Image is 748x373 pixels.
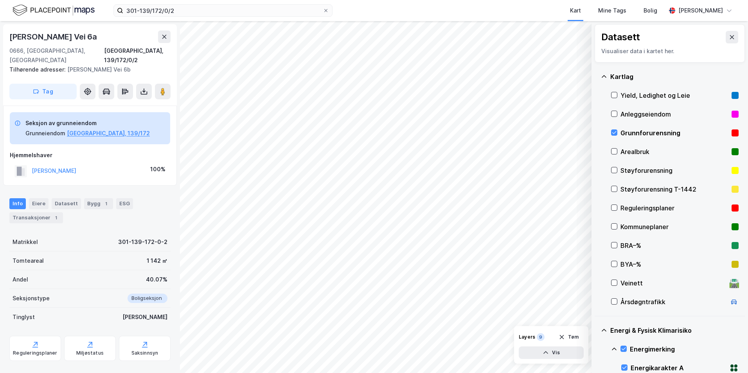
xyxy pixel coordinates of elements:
[102,200,110,208] div: 1
[620,147,728,156] div: Arealbruk
[131,350,158,356] div: Saksinnsyn
[52,198,81,209] div: Datasett
[709,335,748,373] iframe: Chat Widget
[620,166,728,175] div: Støyforurensning
[610,326,739,335] div: Energi & Fysisk Klimarisiko
[630,344,739,354] div: Energimerking
[13,350,57,356] div: Reguleringsplaner
[13,275,28,284] div: Andel
[13,4,95,17] img: logo.f888ab2527a4732fd821a326f86c7f29.svg
[13,237,38,247] div: Matrikkel
[620,203,728,213] div: Reguleringsplaner
[519,346,584,359] button: Vis
[84,198,113,209] div: Bygg
[10,151,170,160] div: Hjemmelshaver
[554,331,584,343] button: Tøm
[620,128,728,138] div: Grunnforurensning
[25,129,65,138] div: Grunneiendom
[620,222,728,231] div: Kommuneplaner
[610,72,739,81] div: Kartlag
[620,109,728,119] div: Anleggseiendom
[67,129,150,138] button: [GEOGRAPHIC_DATA], 139/172
[620,185,728,194] div: Støyforurensning T-1442
[620,241,728,250] div: BRA–%
[598,6,626,15] div: Mine Tags
[9,66,67,73] span: Tilhørende adresser:
[631,363,726,373] div: Energikarakter A
[146,275,167,284] div: 40.07%
[76,350,104,356] div: Miljøstatus
[620,297,726,307] div: Årsdøgntrafikk
[519,334,535,340] div: Layers
[13,294,50,303] div: Seksjonstype
[620,91,728,100] div: Yield, Ledighet og Leie
[29,198,49,209] div: Eiere
[13,312,35,322] div: Tinglyst
[147,256,167,265] div: 1 142 ㎡
[52,214,60,222] div: 1
[9,84,77,99] button: Tag
[9,46,104,65] div: 0666, [GEOGRAPHIC_DATA], [GEOGRAPHIC_DATA]
[13,256,44,265] div: Tomteareal
[9,198,26,209] div: Info
[537,333,545,341] div: 9
[9,30,99,43] div: [PERSON_NAME] Vei 6a
[620,260,728,269] div: BYA–%
[601,47,738,56] div: Visualiser data i kartet her.
[122,312,167,322] div: [PERSON_NAME]
[123,5,323,16] input: Søk på adresse, matrikkel, gårdeiere, leietakere eller personer
[729,278,739,288] div: 🛣️
[150,165,165,174] div: 100%
[9,212,63,223] div: Transaksjoner
[644,6,657,15] div: Bolig
[25,118,150,128] div: Seksjon av grunneiendom
[104,46,171,65] div: [GEOGRAPHIC_DATA], 139/172/0/2
[116,198,133,209] div: ESG
[118,237,167,247] div: 301-139-172-0-2
[9,65,164,74] div: [PERSON_NAME] Vei 6b
[601,31,640,43] div: Datasett
[620,278,726,288] div: Veinett
[678,6,723,15] div: [PERSON_NAME]
[570,6,581,15] div: Kart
